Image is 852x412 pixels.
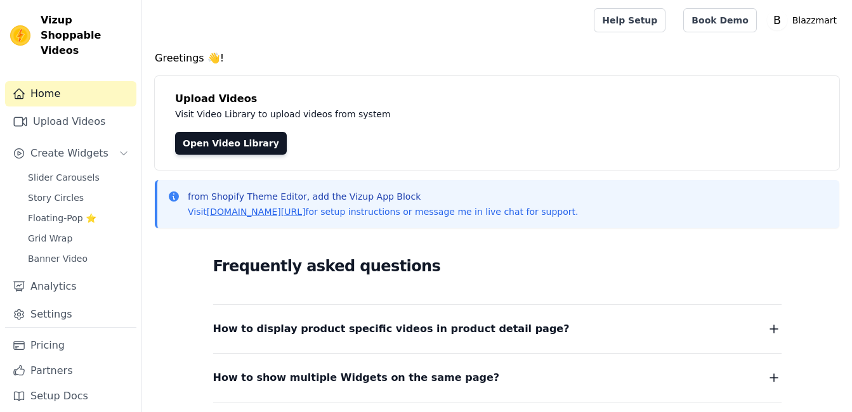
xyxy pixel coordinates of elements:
[213,320,782,338] button: How to display product specific videos in product detail page?
[213,254,782,279] h2: Frequently asked questions
[28,232,72,245] span: Grid Wrap
[5,109,136,134] a: Upload Videos
[28,191,84,204] span: Story Circles
[30,146,108,161] span: Create Widgets
[28,212,96,224] span: Floating-Pop ⭐
[175,91,819,106] h4: Upload Videos
[683,8,756,32] a: Book Demo
[20,250,136,267] a: Banner Video
[5,141,136,166] button: Create Widgets
[5,383,136,409] a: Setup Docs
[20,229,136,247] a: Grid Wrap
[787,9,842,32] p: Blazzmart
[213,369,500,387] span: How to show multiple Widgets on the same page?
[773,14,781,27] text: B
[188,205,578,218] p: Visit for setup instructions or message me in live chat for support.
[5,81,136,106] a: Home
[155,51,839,66] h4: Greetings 👋!
[20,189,136,207] a: Story Circles
[28,252,88,265] span: Banner Video
[175,106,744,122] p: Visit Video Library to upload videos from system
[20,169,136,186] a: Slider Carousels
[10,25,30,46] img: Vizup
[5,333,136,358] a: Pricing
[594,8,665,32] a: Help Setup
[188,190,578,203] p: from Shopify Theme Editor, add the Vizup App Block
[175,132,287,155] a: Open Video Library
[5,358,136,383] a: Partners
[767,9,842,32] button: B Blazzmart
[20,209,136,227] a: Floating-Pop ⭐
[213,320,570,338] span: How to display product specific videos in product detail page?
[213,369,782,387] button: How to show multiple Widgets on the same page?
[5,274,136,299] a: Analytics
[41,13,131,58] span: Vizup Shoppable Videos
[28,171,100,184] span: Slider Carousels
[5,302,136,327] a: Settings
[207,207,306,217] a: [DOMAIN_NAME][URL]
